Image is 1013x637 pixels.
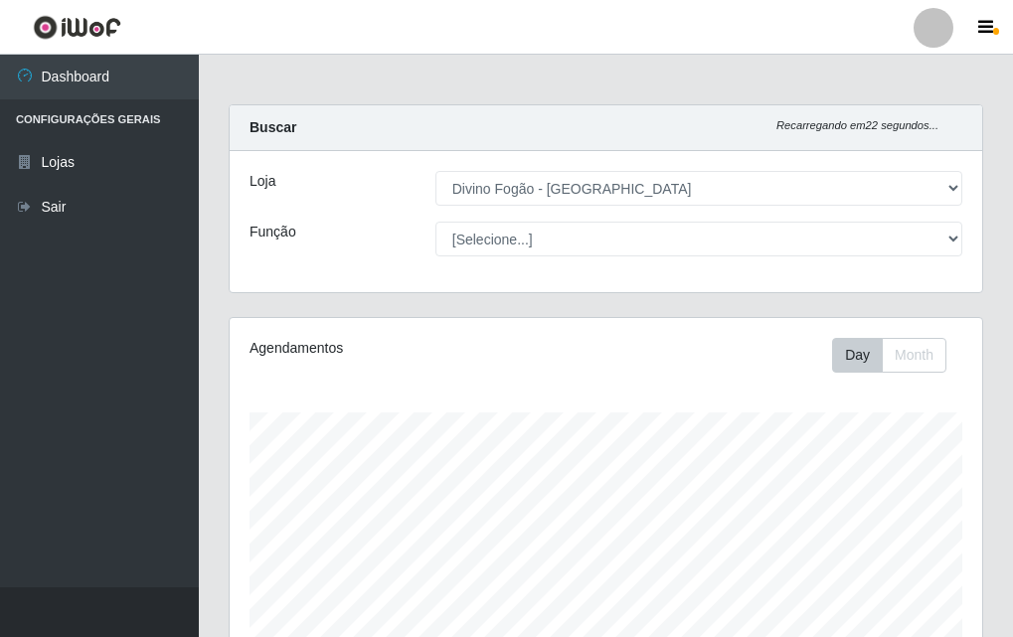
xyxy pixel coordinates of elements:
img: CoreUI Logo [33,15,121,40]
i: Recarregando em 22 segundos... [776,119,938,131]
div: Agendamentos [250,338,529,359]
div: Toolbar with button groups [832,338,962,373]
label: Loja [250,171,275,192]
button: Month [882,338,946,373]
label: Função [250,222,296,242]
button: Day [832,338,883,373]
div: First group [832,338,946,373]
strong: Buscar [250,119,296,135]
